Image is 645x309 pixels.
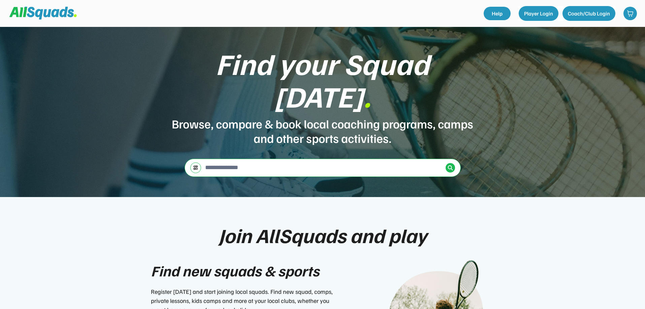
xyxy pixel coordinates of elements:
[627,10,634,17] img: shopping-cart-01%20%281%29.svg
[363,77,371,114] font: .
[151,260,319,282] div: Find new squads & sports
[562,6,615,21] button: Coach/Club Login
[171,47,474,112] div: Find your Squad [DATE]
[193,165,198,170] img: settings-03.svg
[448,165,453,170] img: Icon%20%2838%29.svg
[519,6,558,21] button: Player Login
[484,7,511,20] a: Help
[171,116,474,145] div: Browse, compare & book local coaching programs, camps and other sports activities.
[9,7,77,20] img: Squad%20Logo.svg
[219,224,427,246] div: Join AllSquads and play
